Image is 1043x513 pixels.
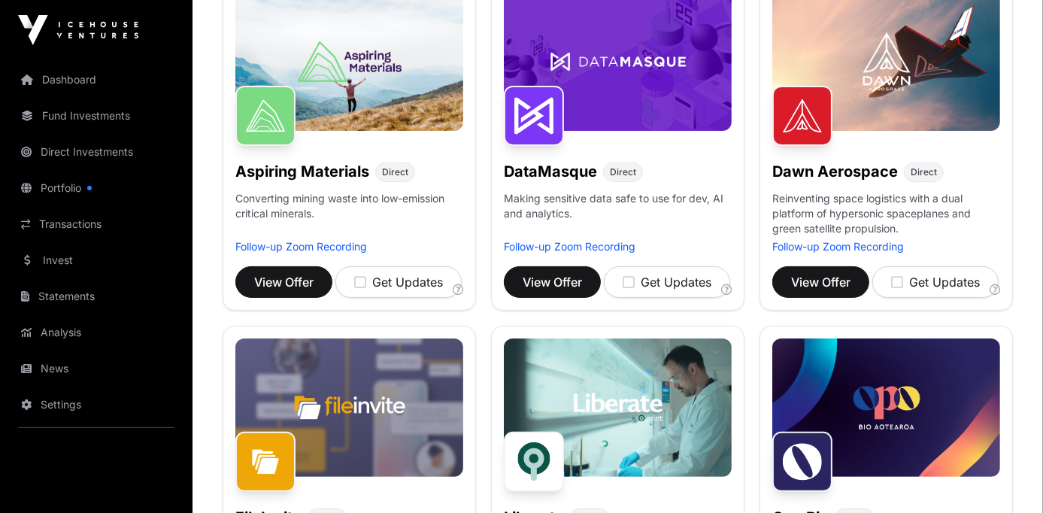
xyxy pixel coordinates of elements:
span: View Offer [791,273,850,291]
a: Follow-up Zoom Recording [772,240,904,253]
a: Direct Investments [12,135,180,168]
img: Liberate [504,432,564,492]
img: Opo Bio [772,432,832,492]
p: Converting mining waste into low-emission critical minerals. [235,191,463,239]
span: Direct [911,166,937,178]
a: Settings [12,388,180,421]
a: Portfolio [12,172,180,205]
span: Direct [382,166,408,178]
p: Making sensitive data safe to use for dev, AI and analytics. [504,191,732,239]
button: Get Updates [335,266,462,298]
img: FileInvite [235,432,296,492]
img: Opo-Bio-Banner.jpg [772,338,1000,477]
button: Get Updates [872,266,999,298]
a: Follow-up Zoom Recording [504,240,635,253]
h1: Aspiring Materials [235,161,369,182]
button: View Offer [504,266,601,298]
div: Get Updates [623,273,711,291]
button: View Offer [235,266,332,298]
a: Follow-up Zoom Recording [235,240,367,253]
a: Fund Investments [12,99,180,132]
a: Statements [12,280,180,313]
h1: Dawn Aerospace [772,161,898,182]
div: Get Updates [891,273,980,291]
img: Liberate-Banner.jpg [504,338,732,477]
a: Transactions [12,208,180,241]
a: Invest [12,244,180,277]
img: File-Invite-Banner.jpg [235,338,463,477]
button: Get Updates [604,266,730,298]
a: News [12,352,180,385]
span: Direct [610,166,636,178]
span: View Offer [523,273,582,291]
img: Dawn Aerospace [772,86,832,146]
img: Aspiring Materials [235,86,296,146]
a: Dashboard [12,63,180,96]
iframe: Chat Widget [968,441,1043,513]
img: DataMasque [504,86,564,146]
button: View Offer [772,266,869,298]
h1: DataMasque [504,161,597,182]
div: Get Updates [354,273,443,291]
a: Analysis [12,316,180,349]
img: Icehouse Ventures Logo [18,15,138,45]
p: Reinventing space logistics with a dual platform of hypersonic spaceplanes and green satellite pr... [772,191,1000,239]
span: View Offer [254,273,314,291]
